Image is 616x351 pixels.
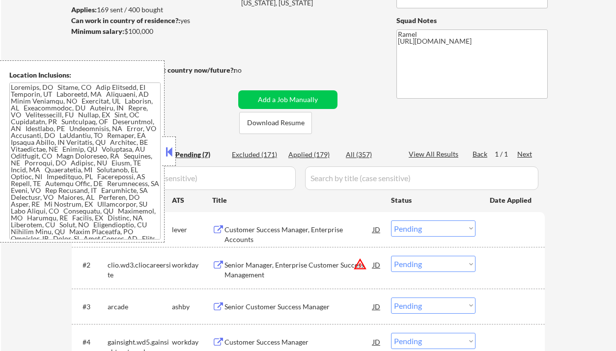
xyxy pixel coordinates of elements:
div: Senior Manager, Enterprise Customer Success Management [224,260,373,279]
strong: Can work in country of residence?: [71,16,180,25]
button: warning_amber [353,257,367,271]
div: #4 [83,337,100,347]
div: workday [172,337,212,347]
div: ATS [172,195,212,205]
div: Title [212,195,382,205]
button: Add a Job Manually [238,90,337,109]
div: Status [391,191,476,209]
div: yes [71,16,232,26]
strong: Applies: [71,5,97,14]
div: 1 / 1 [495,149,517,159]
div: JD [372,220,382,238]
div: JD [372,256,382,273]
div: All (357) [346,150,395,160]
div: 169 sent / 400 bought [71,5,235,15]
div: Next [517,149,533,159]
div: Squad Notes [396,16,548,26]
div: JD [372,297,382,315]
div: Applied (179) [288,150,337,160]
div: Date Applied [490,195,533,205]
div: $100,000 [71,27,235,36]
strong: Minimum salary: [71,27,124,35]
div: lever [172,225,212,235]
input: Search by title (case sensitive) [305,166,538,190]
div: workday [172,260,212,270]
div: ashby [172,302,212,312]
div: no [234,65,262,75]
div: clio.wd3.cliocareersite [108,260,172,279]
div: #2 [83,260,100,270]
div: Senior Customer Success Manager [224,302,373,312]
div: arcade [108,302,172,312]
div: Back [473,149,488,159]
div: JD [372,333,382,351]
div: Location Inclusions: [9,70,161,80]
div: Pending (7) [175,150,224,160]
div: Excluded (171) [232,150,281,160]
input: Search by company (case sensitive) [75,166,296,190]
div: Customer Success Manager, Enterprise Accounts [224,225,373,244]
div: Customer Success Manager [224,337,373,347]
div: #3 [83,302,100,312]
button: Download Resume [239,112,312,134]
div: View All Results [409,149,461,159]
